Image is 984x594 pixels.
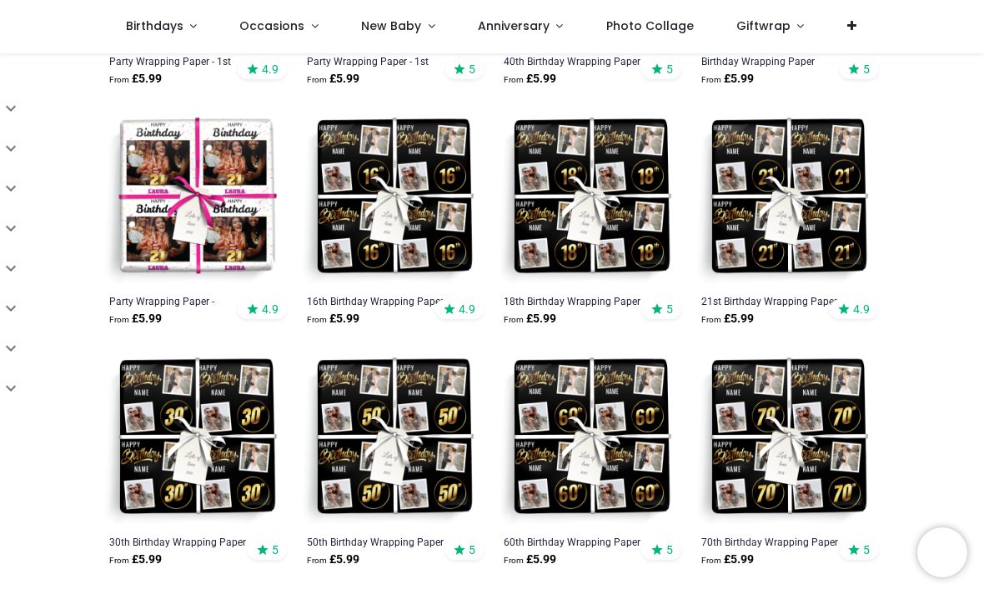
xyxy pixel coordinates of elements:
[736,17,791,34] span: Giftwrap
[307,71,359,87] strong: £ 5.99
[307,535,446,548] a: 50th Birthday Wrapping Paper - Black & Gold
[272,542,279,557] span: 5
[863,62,870,77] span: 5
[104,106,289,290] img: Personalised Party Wrapping Paper - Happy Birthday - Upload 1 Photo & Add Age
[504,54,643,67] a: 40th Birthday Wrapping Paper - Black & Gold
[302,346,486,530] img: Personalised 50th Birthday Wrapping Paper - Black & Gold - Upload 2 Photos & Name
[504,315,524,324] span: From
[239,17,304,34] span: Occasions
[504,294,643,307] a: 18th Birthday Wrapping Paper - Black & Gold
[302,106,486,290] img: Personalised 16th Birthday Wrapping Paper - Black & Gold - Upload 2 Photos & Name
[469,62,475,77] span: 5
[307,315,327,324] span: From
[307,294,446,307] a: 16th Birthday Wrapping Paper - Black & Gold
[459,302,475,317] span: 4.9
[666,62,673,77] span: 5
[917,527,967,577] iframe: Brevo live chat
[307,552,359,568] strong: £ 5.99
[307,54,446,67] a: Party Wrapping Paper - 1st Birthday Pink Rabbit
[478,17,550,34] span: Anniversary
[109,294,249,307] a: Party Wrapping Paper - Birthday
[307,311,359,327] strong: £ 5.99
[504,71,556,87] strong: £ 5.99
[262,302,279,317] span: 4.9
[504,552,556,568] strong: £ 5.99
[863,542,870,557] span: 5
[109,71,162,87] strong: £ 5.99
[701,315,721,324] span: From
[504,535,643,548] a: 60th Birthday Wrapping Paper - Black & Gold
[109,552,162,568] strong: £ 5.99
[499,346,683,530] img: Personalised 60th Birthday Wrapping Paper - Black & Gold - Upload 2 Photos & Name
[109,315,129,324] span: From
[666,542,673,557] span: 5
[701,556,721,565] span: From
[504,556,524,565] span: From
[469,542,475,557] span: 5
[109,54,249,67] a: Party Wrapping Paper - 1st Birthday Blue Rabbit
[126,17,183,34] span: Birthdays
[696,106,881,290] img: Personalised 21st Birthday Wrapping Paper - Black & Gold - Upload 2 Photos & Name
[262,62,279,77] span: 4.9
[701,71,754,87] strong: £ 5.99
[109,75,129,84] span: From
[701,294,841,307] a: 21st Birthday Wrapping Paper - Black & Gold
[504,311,556,327] strong: £ 5.99
[109,311,162,327] strong: £ 5.99
[701,75,721,84] span: From
[109,535,249,548] a: 30th Birthday Wrapping Paper - Black & Gold
[361,17,421,34] span: New Baby
[606,17,694,34] span: Photo Collage
[853,302,870,317] span: 4.9
[701,54,841,67] a: Birthday Wrapping Paper
[701,311,754,327] strong: £ 5.99
[701,552,754,568] strong: £ 5.99
[696,346,881,530] img: Personalised 70th Birthday Wrapping Paper - Black & Gold - Upload 2 Photos & Name
[307,556,327,565] span: From
[104,346,289,530] img: Personalised 30th Birthday Wrapping Paper - Black & Gold - Upload 2 Photos & Name
[109,556,129,565] span: From
[666,302,673,317] span: 5
[499,106,683,290] img: Personalised 18th Birthday Wrapping Paper - Black & Gold - Upload 2 Photos & Name
[307,75,327,84] span: From
[701,535,841,548] a: 70th Birthday Wrapping Paper - Black & Gold
[504,75,524,84] span: From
